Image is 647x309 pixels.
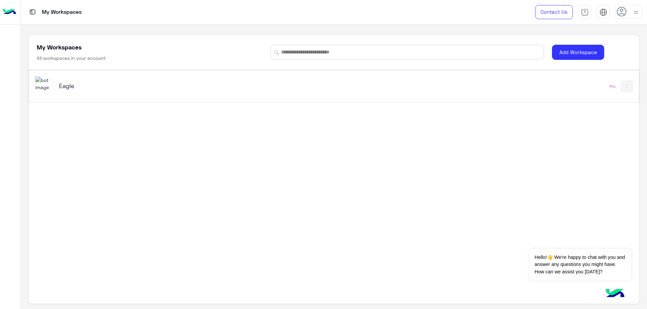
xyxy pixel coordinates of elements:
[35,77,54,91] img: 713415422032625
[37,55,105,62] h6: All workspaces in your account
[632,8,640,16] img: profile
[59,82,274,90] h5: Eagle
[603,282,627,306] img: hulul-logo.png
[578,5,591,19] a: tab
[529,249,631,280] span: Hello!👋 We're happy to chat with you and answer any questions you might have. How can we assist y...
[42,8,82,17] p: My Workspaces
[581,8,589,16] img: tab
[552,45,604,60] button: Add Workspace
[37,43,82,51] h5: My Workspaces
[28,8,37,16] img: tab
[535,5,573,19] a: Contact Us
[3,5,16,19] img: Logo
[599,8,607,16] img: tab
[610,84,616,89] div: Pro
